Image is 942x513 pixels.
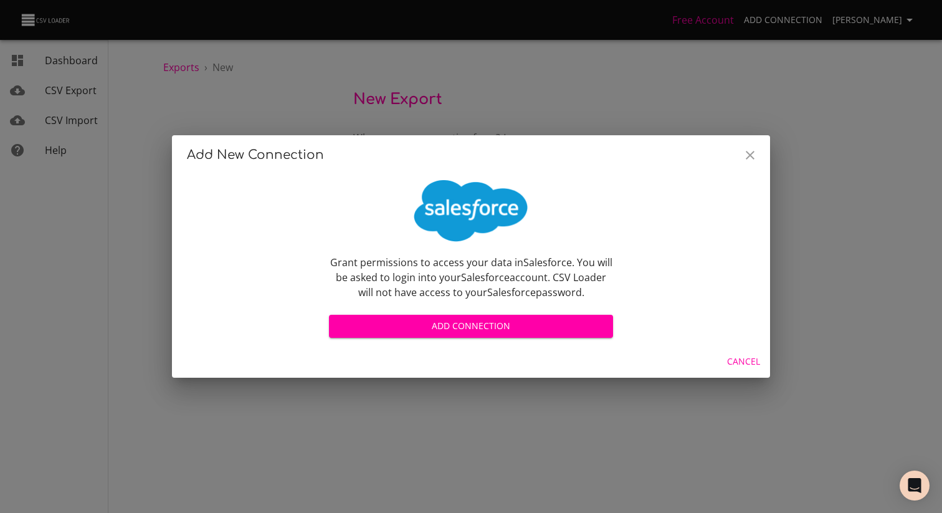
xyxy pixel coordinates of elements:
[722,350,765,373] button: Cancel
[409,180,533,242] img: logo-x4-c9c57a7771ec97cfcaea8f3e37671475.png
[187,145,755,165] h2: Add New Connection
[329,255,613,300] p: Grant permissions to access your data in Salesforce . You will be asked to login into your Salesf...
[339,319,603,334] span: Add Connection
[329,315,613,338] button: Add Connection
[727,354,760,370] span: Cancel
[735,140,765,170] button: Close
[900,471,930,501] div: Open Intercom Messenger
